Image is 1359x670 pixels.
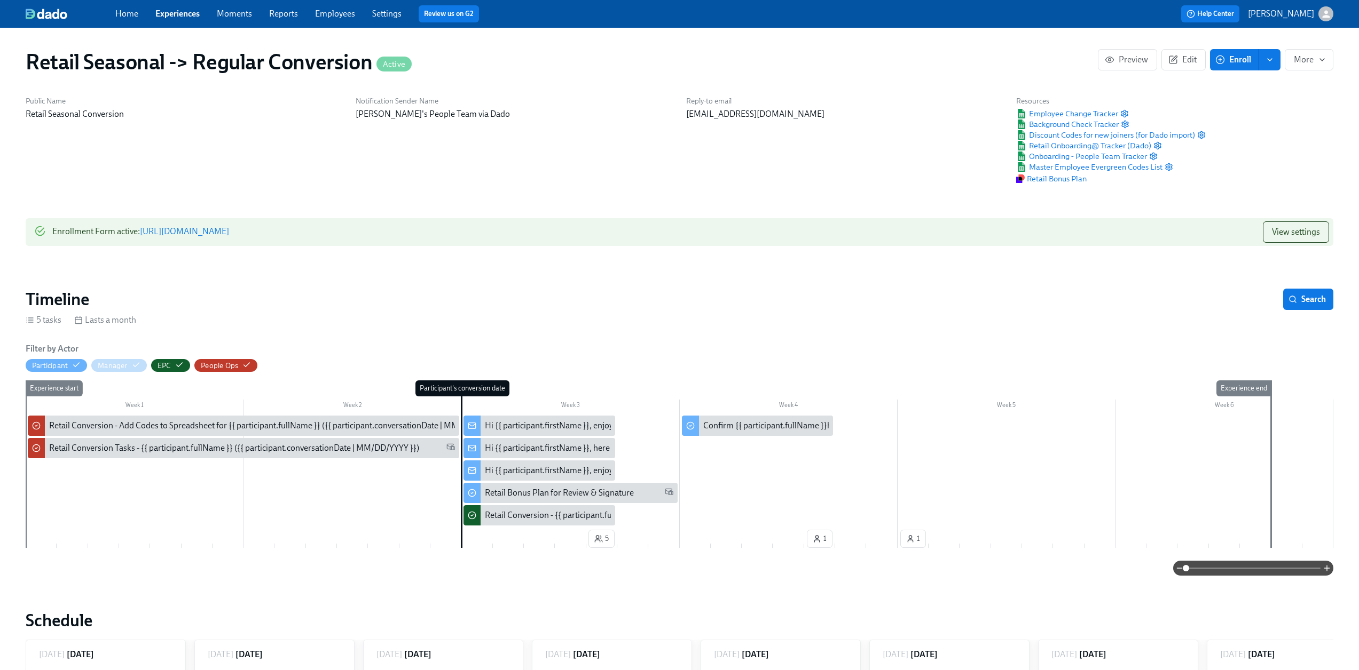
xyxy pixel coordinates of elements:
[1283,289,1333,310] button: Search
[67,649,94,660] h6: [DATE]
[415,380,509,396] div: Participant's conversion date
[26,9,67,19] img: dado
[26,359,87,372] button: Participant
[703,420,950,432] div: Confirm {{ participant.fullName }}has signed their Retail Bonus Plan
[1016,130,1027,140] img: Google Sheet
[1294,54,1324,65] span: More
[356,96,673,106] h6: Notification Sender Name
[26,108,343,120] p: Retail Seasonal Conversion
[26,49,412,75] h1: Retail Seasonal -> Regular Conversion
[26,96,343,106] h6: Public Name
[217,9,252,19] a: Moments
[464,483,677,503] div: Retail Bonus Plan for Review & Signature
[419,5,479,22] button: Review us on G2
[151,359,191,372] button: EPC
[1016,140,1151,151] span: Retail Onboarding@ Tracker (Dado)
[1016,119,1119,130] span: Background Check Tracker
[545,649,571,660] p: [DATE]
[194,359,257,372] button: People Ops
[1263,221,1329,243] button: View settings
[898,400,1116,413] div: Week 5
[1016,151,1147,162] span: Onboarding - People Team Tracker
[269,9,298,19] a: Reports
[1016,140,1151,151] a: Google SheetRetail Onboarding@ Tracker (Dado)
[1016,108,1118,119] a: Google SheetEmployee Change Tracker
[1016,162,1162,172] span: Master Employee Evergreen Codes List
[49,420,507,432] div: Retail Conversion - Add Codes to Spreadsheet for {{ participant.fullName }} ({{ participant.conve...
[1016,151,1147,162] a: Google SheetOnboarding - People Team Tracker
[26,314,61,326] div: 5 tasks
[665,487,673,499] span: Work Email
[74,314,136,326] div: Lasts a month
[446,442,455,454] span: Work Email
[26,289,89,310] h2: Timeline
[39,649,65,660] p: [DATE]
[742,649,769,660] h6: [DATE]
[807,530,832,548] button: 1
[813,533,827,544] span: 1
[158,361,171,371] div: Hide EPC
[1016,119,1027,129] img: Google Sheet
[1016,173,1087,184] button: DocusignRetail Bonus Plan
[1016,130,1195,140] span: Discount Codes for new joiners (for Dado import)
[1220,649,1246,660] p: [DATE]
[52,221,229,243] div: Enrollment Form active :
[1098,49,1157,70] button: Preview
[464,460,615,481] div: Hi {{ participant.firstName }}, enjoy your new shoe & bag codes
[315,9,355,19] a: Employees
[680,400,898,413] div: Week 4
[1016,141,1027,150] img: Google Sheet
[115,9,138,19] a: Home
[1016,174,1025,183] img: Docusign
[1016,109,1027,118] img: Google Sheet
[243,400,461,413] div: Week 2
[1181,5,1239,22] button: Help Center
[900,530,926,548] button: 1
[686,108,1003,120] p: [EMAIL_ADDRESS][DOMAIN_NAME]
[1248,8,1314,20] p: [PERSON_NAME]
[1016,108,1118,119] span: Employee Change Tracker
[1051,649,1077,660] p: [DATE]
[588,530,615,548] button: 5
[26,380,83,396] div: Experience start
[201,361,238,371] div: Hide People Ops
[140,226,229,236] a: [URL][DOMAIN_NAME]
[235,649,263,660] h6: [DATE]
[686,96,1003,106] h6: Reply-to email
[1161,49,1206,70] button: Edit
[28,438,459,458] div: Retail Conversion Tasks - {{ participant.fullName }} ({{ participant.conversationDate | MM/DD/YYY...
[1216,380,1271,396] div: Experience end
[32,361,68,371] div: Hide Participant
[910,649,938,660] h6: [DATE]
[573,649,600,660] h6: [DATE]
[1116,400,1333,413] div: Week 6
[1291,294,1326,305] span: Search
[594,533,609,544] span: 5
[485,509,831,521] div: Retail Conversion - {{ participant.fullName }} ({{ participant.conversationDate | MM-DD-YYYY }})
[404,649,431,660] h6: [DATE]
[376,649,402,660] p: [DATE]
[485,487,634,499] div: Retail Bonus Plan for Review & Signature
[883,649,908,660] p: [DATE]
[1016,119,1119,130] a: Google SheetBackground Check Tracker
[1016,173,1087,184] span: Retail Bonus Plan
[376,60,412,68] span: Active
[1248,6,1333,21] button: [PERSON_NAME]
[208,649,233,660] p: [DATE]
[1016,130,1195,140] a: Google SheetDiscount Codes for new joiners (for Dado import)
[1210,49,1259,70] button: Enroll
[464,505,615,525] div: Retail Conversion - {{ participant.fullName }} ({{ participant.conversationDate | MM-DD-YYYY }})
[464,416,615,436] div: Hi {{ participant.firstName }}, enjoy your semi-annual uniform codes.
[906,533,920,544] span: 1
[91,359,146,372] button: Manager
[485,420,735,432] div: Hi {{ participant.firstName }}, enjoy your semi-annual uniform codes.
[1272,227,1320,237] span: View settings
[1016,162,1027,172] img: Google Sheet
[26,400,243,413] div: Week 1
[26,9,115,19] a: dado
[424,9,474,19] a: Review us on G2
[1079,649,1106,660] h6: [DATE]
[1248,649,1275,660] h6: [DATE]
[1285,49,1333,70] button: More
